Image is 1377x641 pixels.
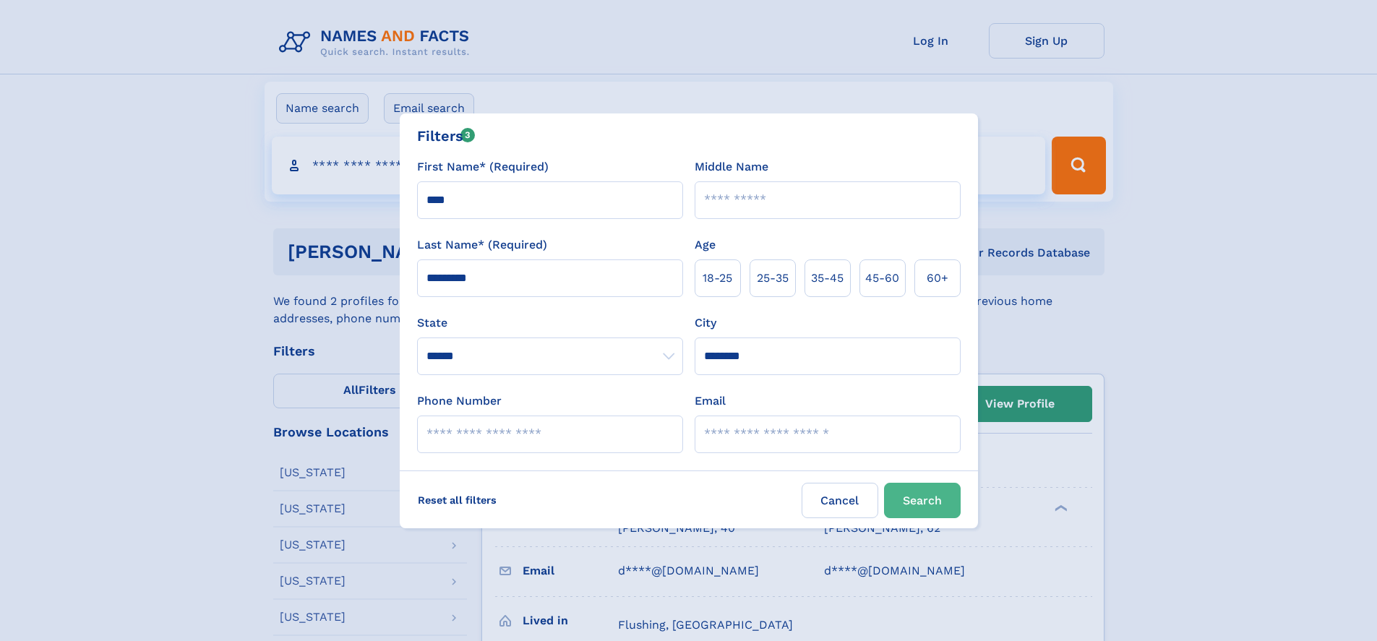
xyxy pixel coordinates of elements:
[865,270,899,287] span: 45‑60
[695,314,716,332] label: City
[695,236,716,254] label: Age
[811,270,844,287] span: 35‑45
[417,158,549,176] label: First Name* (Required)
[703,270,732,287] span: 18‑25
[802,483,878,518] label: Cancel
[927,270,948,287] span: 60+
[695,158,768,176] label: Middle Name
[757,270,789,287] span: 25‑35
[884,483,961,518] button: Search
[417,392,502,410] label: Phone Number
[417,236,547,254] label: Last Name* (Required)
[408,483,506,517] label: Reset all filters
[417,125,476,147] div: Filters
[695,392,726,410] label: Email
[417,314,683,332] label: State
